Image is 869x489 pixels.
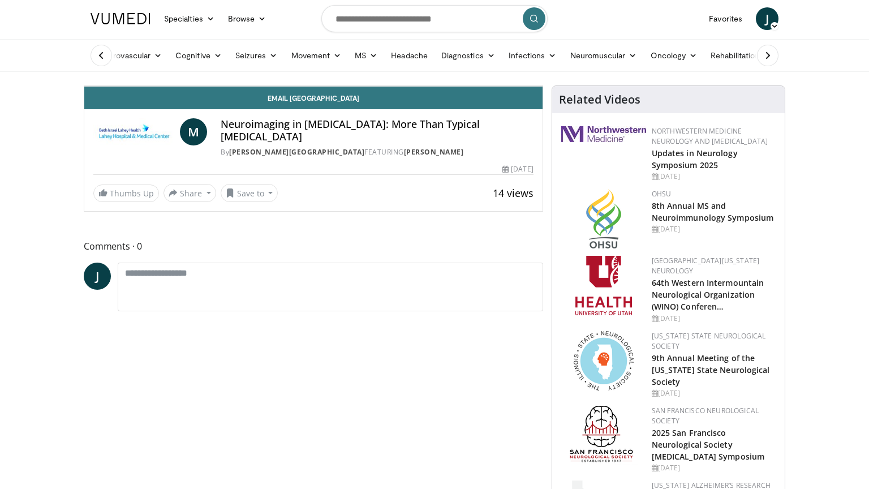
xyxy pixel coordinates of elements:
img: 2a462fb6-9365-492a-ac79-3166a6f924d8.png.150x105_q85_autocrop_double_scale_upscale_version-0.2.jpg [561,126,646,142]
a: J [756,7,778,30]
div: [DATE] [652,171,776,182]
button: Share [164,184,216,202]
a: Cognitive [169,44,229,67]
span: 14 views [493,186,534,200]
div: [DATE] [502,164,533,174]
a: 8th Annual MS and Neuroimmunology Symposium [652,200,774,223]
a: San Francisco Neurological Society [652,406,759,426]
a: [GEOGRAPHIC_DATA][US_STATE] Neurology [652,256,760,276]
a: [PERSON_NAME][GEOGRAPHIC_DATA] [229,147,364,157]
img: da959c7f-65a6-4fcf-a939-c8c702e0a770.png.150x105_q85_autocrop_double_scale_upscale_version-0.2.png [586,189,621,248]
a: Cerebrovascular [84,44,169,67]
a: Updates in Neurology Symposium 2025 [652,148,738,170]
a: MS [348,44,384,67]
div: [DATE] [652,314,776,324]
div: By FEATURING [221,147,533,157]
div: [DATE] [652,463,776,473]
video-js: Video Player [84,86,543,87]
a: 64th Western Intermountain Neurological Organization (WINO) Conferen… [652,277,764,312]
img: Lahey Hospital & Medical Center [93,118,175,145]
div: [DATE] [652,224,776,234]
a: Northwestern Medicine Neurology and [MEDICAL_DATA] [652,126,768,146]
a: Neuromuscular [563,44,644,67]
a: [PERSON_NAME] [404,147,464,157]
a: Headache [384,44,434,67]
span: Comments 0 [84,239,543,254]
img: f6362829-b0a3-407d-a044-59546adfd345.png.150x105_q85_autocrop_double_scale_upscale_version-0.2.png [575,256,632,315]
button: Save to [221,184,278,202]
a: [US_STATE] State Neurological Society [652,331,766,351]
img: 71a8b48c-8850-4916-bbdd-e2f3ccf11ef9.png.150x105_q85_autocrop_double_scale_upscale_version-0.2.png [574,331,634,391]
img: VuMedi Logo [91,13,150,24]
a: Thumbs Up [93,185,159,202]
input: Search topics, interventions [321,5,548,32]
h4: Neuroimaging in [MEDICAL_DATA]: More Than Typical [MEDICAL_DATA] [221,118,533,143]
a: Email [GEOGRAPHIC_DATA] [84,87,543,109]
a: Oncology [644,44,704,67]
a: 9th Annual Meeting of the [US_STATE] State Neurological Society [652,353,770,387]
a: Favorites [702,7,749,30]
a: Infections [502,44,563,67]
a: J [84,263,111,290]
a: OHSU [652,189,672,199]
a: Diagnostics [434,44,502,67]
img: ad8adf1f-d405-434e-aebe-ebf7635c9b5d.png.150x105_q85_autocrop_double_scale_upscale_version-0.2.png [570,406,638,465]
div: [DATE] [652,388,776,398]
a: Browse [221,7,273,30]
a: Specialties [157,7,221,30]
a: 2025 San Francisco Neurological Society [MEDICAL_DATA] Symposium [652,427,764,462]
h4: Related Videos [559,93,640,106]
a: Rehabilitation [704,44,766,67]
a: Seizures [229,44,285,67]
a: Movement [285,44,349,67]
a: M [180,118,207,145]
